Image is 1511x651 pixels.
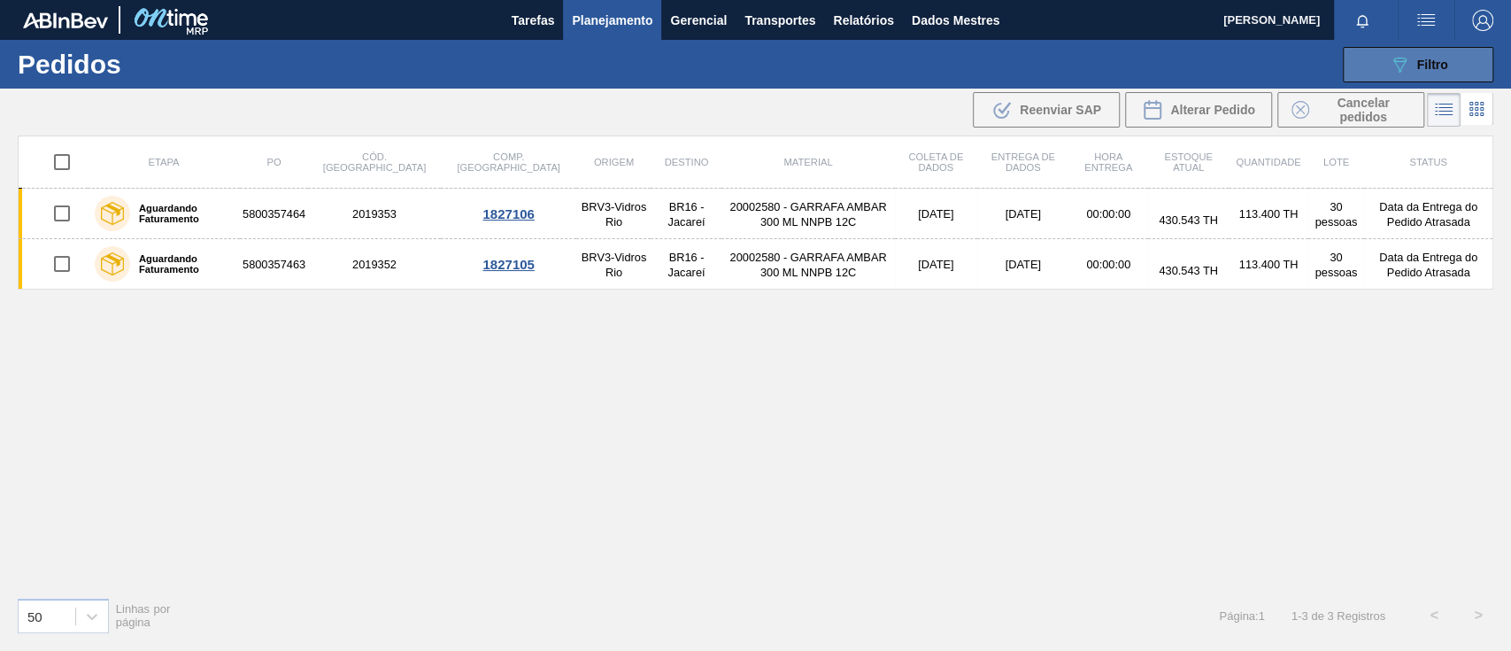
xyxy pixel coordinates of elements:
[1474,608,1482,623] font: >
[1337,609,1385,623] font: Registros
[512,13,555,27] font: Tarefas
[670,13,727,27] font: Gerencial
[1456,593,1500,638] button: >
[1125,92,1272,128] div: Alterar Pedido
[1219,609,1254,623] font: Página
[1314,200,1357,229] font: 30 pessoas
[1239,258,1299,271] font: 113.400 TH
[1291,609,1298,623] font: 1
[148,157,179,167] font: Etapa
[1334,8,1391,33] button: Notificações
[1006,207,1041,221] font: [DATE]
[139,203,199,224] font: Aguardando Faturamento
[243,258,305,271] font: 5800357463
[729,251,886,279] font: 20002580 - GARRAFA AMBAR 300 ML NNPB 12C
[1258,609,1264,623] font: 1
[19,189,1493,239] a: Aguardando Faturamento58003574642019353BRV3-Vidros RioBR16 - Jacareí20002580 - GARRAFA AMBAR 300 ...
[457,151,559,173] font: Comp. [GEOGRAPHIC_DATA]
[908,151,963,173] font: Coleta de dados
[1379,251,1477,279] font: Data da Entrega do Pedido Atrasada
[1086,258,1130,271] font: 00:00:00
[1277,92,1424,128] div: Cancelar Pedidos em Massa
[572,13,652,27] font: Planejamento
[918,258,953,271] font: [DATE]
[352,258,397,271] font: 2019352
[1379,200,1477,229] font: Data da Entrega do Pedido Atrasada
[1159,264,1218,277] font: 430.543 TH
[266,157,281,167] font: PO
[665,157,709,167] font: Destino
[1430,608,1438,623] font: <
[1164,151,1213,173] font: Estoque atual
[833,13,893,27] font: Relatórios
[23,12,108,28] img: TNhmsLtSVTkK8tSr43FrP2fwEKptu5GPRR3wAAAABJRU5ErkJggg==
[1327,609,1333,623] font: 3
[582,251,647,279] font: BRV3-Vidros Rio
[1170,103,1255,117] font: Alterar Pedido
[323,151,426,173] font: Cód. [GEOGRAPHIC_DATA]
[18,50,121,79] font: Pedidos
[1412,593,1456,638] button: <
[1311,609,1323,623] font: de
[1159,213,1218,227] font: 430.543 TH
[1472,10,1493,31] img: Sair
[594,157,634,167] font: Origem
[1417,58,1448,72] font: Filtro
[667,200,705,229] font: BR16 - Jacareí
[667,251,705,279] font: BR16 - Jacareí
[1298,609,1301,623] font: -
[1301,609,1307,623] font: 3
[1236,157,1300,167] font: Quantidade
[1337,96,1389,124] font: Cancelar pedidos
[116,602,171,629] font: Linhas por página
[912,13,1000,27] font: Dados Mestres
[1020,103,1101,117] font: Reenviar SAP
[482,257,534,272] font: 1827105
[582,200,647,229] font: BRV3-Vidros Rio
[1314,251,1357,279] font: 30 pessoas
[1409,157,1446,167] font: Status
[352,207,397,221] font: 2019353
[1255,609,1259,623] font: :
[19,239,1493,290] a: Aguardando Faturamento58003574632019352BRV3-Vidros RioBR16 - Jacareí20002580 - GARRAFA AMBAR 300 ...
[729,200,886,229] font: 20002580 - GARRAFA AMBAR 300 ML NNPB 12C
[991,151,1055,173] font: Entrega de dados
[1427,93,1461,127] div: Visão em Lista
[27,608,42,624] font: 50
[973,92,1120,128] div: Reenviar SAP
[1084,151,1132,173] font: Hora Entrega
[1323,157,1349,167] font: Lote
[1415,10,1437,31] img: ações do usuário
[1006,258,1041,271] font: [DATE]
[1223,13,1320,27] font: [PERSON_NAME]
[744,13,815,27] font: Transportes
[1461,93,1493,127] div: Visão em Cards
[139,253,199,275] font: Aguardando Faturamento
[1277,92,1424,128] button: Cancelar pedidos
[783,157,832,167] font: Material
[1239,207,1299,221] font: 113.400 TH
[482,206,534,221] font: 1827106
[1086,207,1130,221] font: 00:00:00
[243,207,305,221] font: 5800357464
[1343,47,1493,82] button: Filtro
[918,207,953,221] font: [DATE]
